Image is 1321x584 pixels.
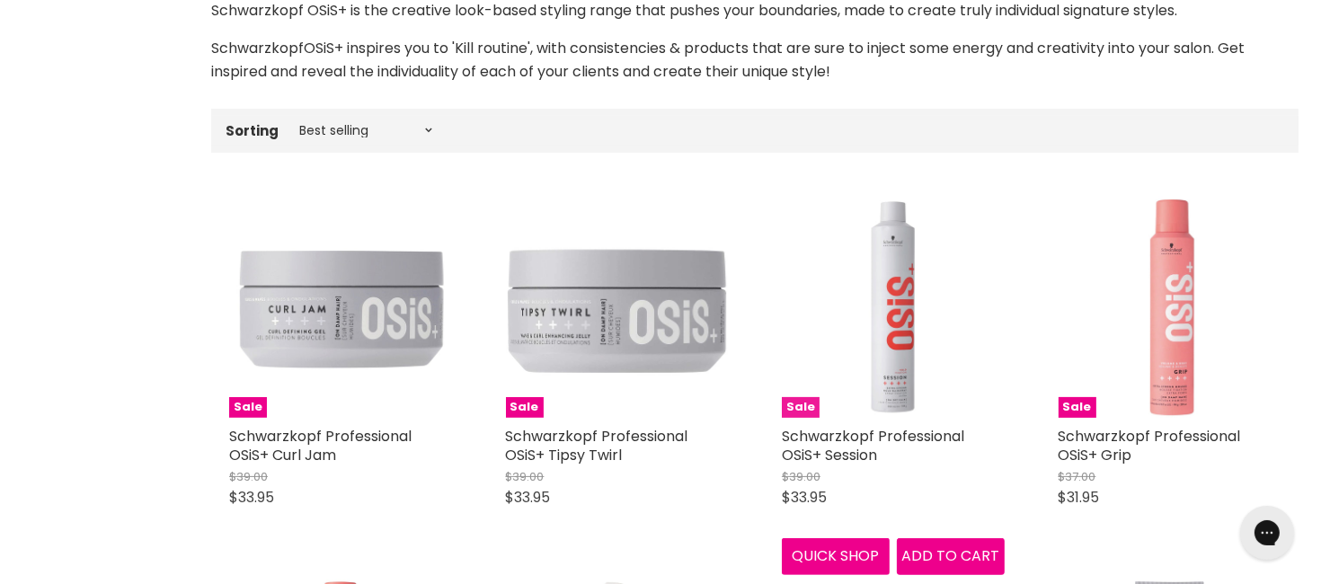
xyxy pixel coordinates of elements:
[782,487,827,508] span: $33.95
[897,538,1005,574] button: Add to cart
[1059,397,1096,418] span: Sale
[506,397,544,418] span: Sale
[1231,500,1303,566] iframe: Gorgias live chat messenger
[782,468,820,485] span: $39.00
[1059,468,1096,485] span: $37.00
[506,196,729,419] a: Schwarzkopf Professional OSiS+ Tipsy TwirlSale
[1059,196,1281,419] a: Schwarzkopf Professional OSiS+ GripSale
[229,468,268,485] span: $39.00
[211,37,1299,84] p: OSiS+ inspires you to 'Kill routine', with consistencies & products that are sure to inject some ...
[506,487,551,508] span: $33.95
[782,196,1005,419] img: Schwarzkopf Professional OSiS+ Session
[1059,426,1241,465] a: Schwarzkopf Professional OSiS+ Grip
[229,487,274,508] span: $33.95
[901,545,999,566] span: Add to cart
[782,538,890,574] button: Quick shop
[1059,196,1281,419] img: Schwarzkopf Professional OSiS+ Grip
[229,196,452,419] a: Schwarzkopf Professional OSiS+ Curl JamSale
[782,196,1005,419] a: Schwarzkopf Professional OSiS+ SessionSale
[226,123,279,138] label: Sorting
[782,426,964,465] a: Schwarzkopf Professional OSiS+ Session
[506,426,688,465] a: Schwarzkopf Professional OSiS+ Tipsy Twirl
[229,397,267,418] span: Sale
[506,196,729,419] img: Schwarzkopf Professional OSiS+ Tipsy Twirl
[211,38,304,58] span: Schwarzkopf
[229,196,452,419] img: Schwarzkopf Professional OSiS+ Curl Jam
[506,468,545,485] span: $39.00
[782,397,820,418] span: Sale
[229,426,412,465] a: Schwarzkopf Professional OSiS+ Curl Jam
[1059,487,1100,508] span: $31.95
